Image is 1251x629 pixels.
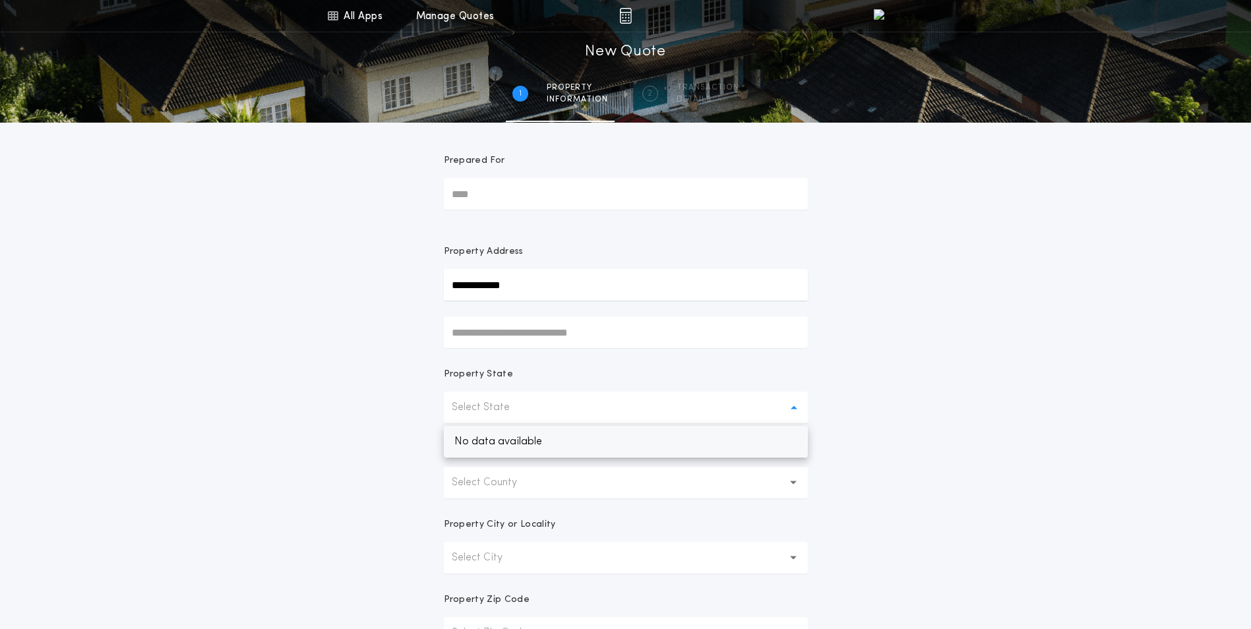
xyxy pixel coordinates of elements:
img: img [619,8,632,24]
h2: 1 [519,88,522,99]
p: Prepared For [444,154,505,167]
button: Select County [444,467,808,498]
span: information [547,94,608,105]
button: Select City [444,542,808,574]
p: Property City or Locality [444,518,556,531]
span: Property [547,82,608,93]
p: Property Address [444,245,808,258]
p: Select County [452,475,538,491]
h2: 2 [648,88,652,99]
p: No data available [444,426,808,458]
span: details [677,94,739,105]
h1: New Quote [585,42,665,63]
p: Select City [452,550,524,566]
p: Property Zip Code [444,593,530,607]
p: Property State [444,368,513,381]
ul: Select State [444,426,808,458]
button: Select State [444,392,808,423]
img: vs-icon [874,9,919,22]
p: Select State [452,400,531,415]
input: Prepared For [444,178,808,210]
span: Transaction [677,82,739,93]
